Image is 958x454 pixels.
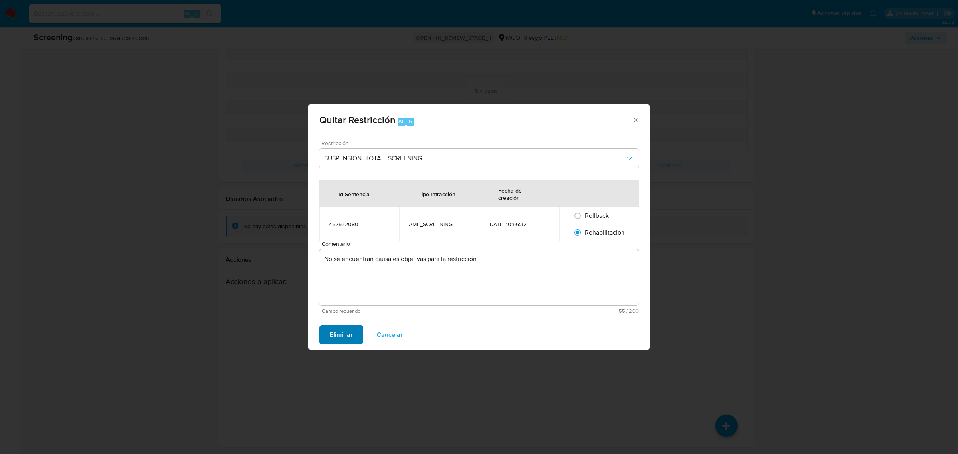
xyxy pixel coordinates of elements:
span: Restricción [321,140,641,146]
span: Máximo 200 caracteres [480,308,639,314]
button: Restriction [319,149,639,168]
div: Tipo Infracción [409,184,465,203]
span: Cancelar [377,326,403,343]
button: Eliminar [319,325,363,344]
span: Comentario [322,241,641,247]
span: 5 [409,118,412,125]
span: SUSPENSION_TOTAL_SCREENING [324,154,626,162]
span: Rollback [585,211,609,220]
div: Fecha de creación [489,181,549,207]
div: AML_SCREENING [409,221,469,228]
div: [DATE] 10:56:32 [489,221,549,228]
span: Rehabilitación [585,228,625,237]
span: Quitar Restricción [319,113,396,127]
button: Cancelar [366,325,413,344]
span: Alt [398,118,405,125]
span: Eliminar [330,326,353,343]
div: 452532080 [329,221,390,228]
textarea: No se encuentran causales objetivas para la restricción [319,249,639,305]
span: Campo requerido [322,308,480,314]
div: Id Sentencia [329,184,379,203]
button: Cerrar ventana [632,116,639,123]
